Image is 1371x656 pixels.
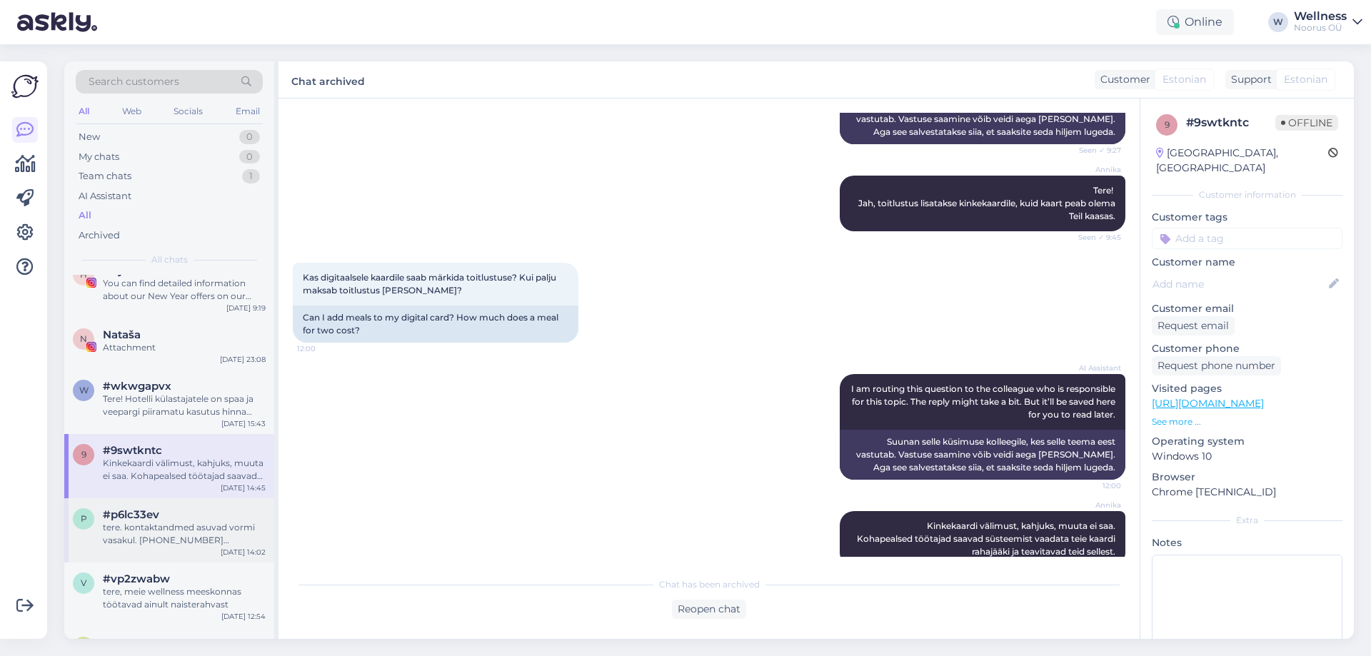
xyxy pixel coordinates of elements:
div: Suunan selle küsimuse kolleegile, kes selle teema eest vastutab. Vastuse saamine võib veidi aega ... [840,94,1125,144]
input: Add name [1152,276,1326,292]
div: Email [233,102,263,121]
span: N [80,333,87,344]
span: #vp2zwabw [103,572,170,585]
label: Chat archived [291,70,365,89]
p: Windows 10 [1152,449,1342,464]
p: Visited pages [1152,381,1342,396]
div: Tere! Hotelli külastajatele on spaa ja veepargi piiramatu kasutus hinna sees. [103,393,266,418]
span: 9 [81,449,86,460]
div: Request phone number [1152,356,1281,375]
div: # 9swtkntc [1186,114,1275,131]
p: Customer tags [1152,210,1342,225]
div: Archived [79,228,120,243]
div: Reopen chat [672,600,746,619]
span: w [79,385,89,395]
div: Wellness [1294,11,1347,22]
div: New [79,130,100,144]
div: Online [1156,9,1234,35]
span: Estonian [1162,72,1206,87]
div: Customer [1095,72,1150,87]
span: #9swtkntc [103,444,162,457]
div: tere. kontaktandmed asuvad vormi vasakul. [PHONE_NUMBER] [EMAIL_ADDRESS][DOMAIN_NAME] [103,521,266,547]
p: Browser [1152,470,1342,485]
div: Socials [171,102,206,121]
div: 1 [242,169,260,183]
span: Seen ✓ 9:27 [1068,145,1121,156]
div: Support [1225,72,1272,87]
span: Estonian [1284,72,1327,87]
span: #wkwgapvx [103,380,171,393]
div: Attachment [103,341,266,354]
div: You can find detailed information about our New Year offers on our website here: [URL][DOMAIN_NAM... [103,277,266,303]
div: tere, meie wellness meeskonnas töötavad ainult naisterahvast [103,585,266,611]
div: [DATE] 14:02 [221,547,266,557]
span: 9 [1165,119,1170,130]
img: Askly Logo [11,73,39,100]
div: [DATE] 15:43 [221,418,266,429]
p: Notes [1152,535,1342,550]
div: Web [119,102,144,121]
span: Annika [1068,164,1121,175]
span: Annika [1068,500,1121,510]
span: Nataša [103,328,141,341]
div: [DATE] 9:19 [226,303,266,313]
div: 0 [239,130,260,144]
p: Customer phone [1152,341,1342,356]
div: All [79,208,91,223]
div: Request email [1152,316,1235,335]
a: [URL][DOMAIN_NAME] [1152,397,1264,410]
div: Noorus OÜ [1294,22,1347,34]
div: All [76,102,92,121]
div: My chats [79,150,119,164]
div: 0 [239,150,260,164]
div: Kinkekaardi välimust, kahjuks, muuta ei saa. Kohapealsed töötajad saavad süsteemist vaadata teie ... [103,457,266,483]
span: Chat has been archived [659,578,760,591]
p: See more ... [1152,415,1342,428]
div: [DATE] 14:45 [221,483,266,493]
span: Tere! Jah, toitlustus lisatakse kinkekaardile, kuid kaart peab olema Teil kaasas. [858,185,1118,221]
div: Suunan selle küsimuse kolleegile, kes selle teema eest vastutab. Vastuse saamine võib veidi aega ... [840,430,1125,480]
span: #ztgksghr [103,637,159,650]
div: Customer information [1152,188,1342,201]
div: [DATE] 23:08 [220,354,266,365]
div: Can I add meals to my digital card? How much does a meal for two cost? [293,306,578,343]
div: [GEOGRAPHIC_DATA], [GEOGRAPHIC_DATA] [1156,146,1328,176]
span: Search customers [89,74,179,89]
p: Customer email [1152,301,1342,316]
span: I am routing this question to the colleague who is responsible for this topic. The reply might ta... [851,383,1118,420]
p: Customer name [1152,255,1342,270]
span: h [80,269,87,280]
p: Operating system [1152,434,1342,449]
span: Offline [1275,115,1338,131]
span: 12:00 [1068,480,1121,491]
div: W [1268,12,1288,32]
input: Add a tag [1152,228,1342,249]
div: [DATE] 12:54 [221,611,266,622]
span: #p6lc33ev [103,508,159,521]
a: WellnessNoorus OÜ [1294,11,1362,34]
p: Chrome [TECHNICAL_ID] [1152,485,1342,500]
div: AI Assistant [79,189,131,203]
span: All chats [151,253,188,266]
span: Kas digitaalsele kaardile saab märkida toitlustuse? Kui palju maksab toitlustus [PERSON_NAME]? [303,272,558,296]
div: Team chats [79,169,131,183]
span: p [81,513,87,524]
span: Kinkekaardi välimust, kahjuks, muuta ei saa. Kohapealsed töötajad saavad süsteemist vaadata teie ... [857,520,1118,557]
span: 12:00 [297,343,351,354]
div: Extra [1152,514,1342,527]
span: AI Assistant [1068,363,1121,373]
span: v [81,577,86,588]
span: Seen ✓ 9:45 [1068,232,1121,243]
